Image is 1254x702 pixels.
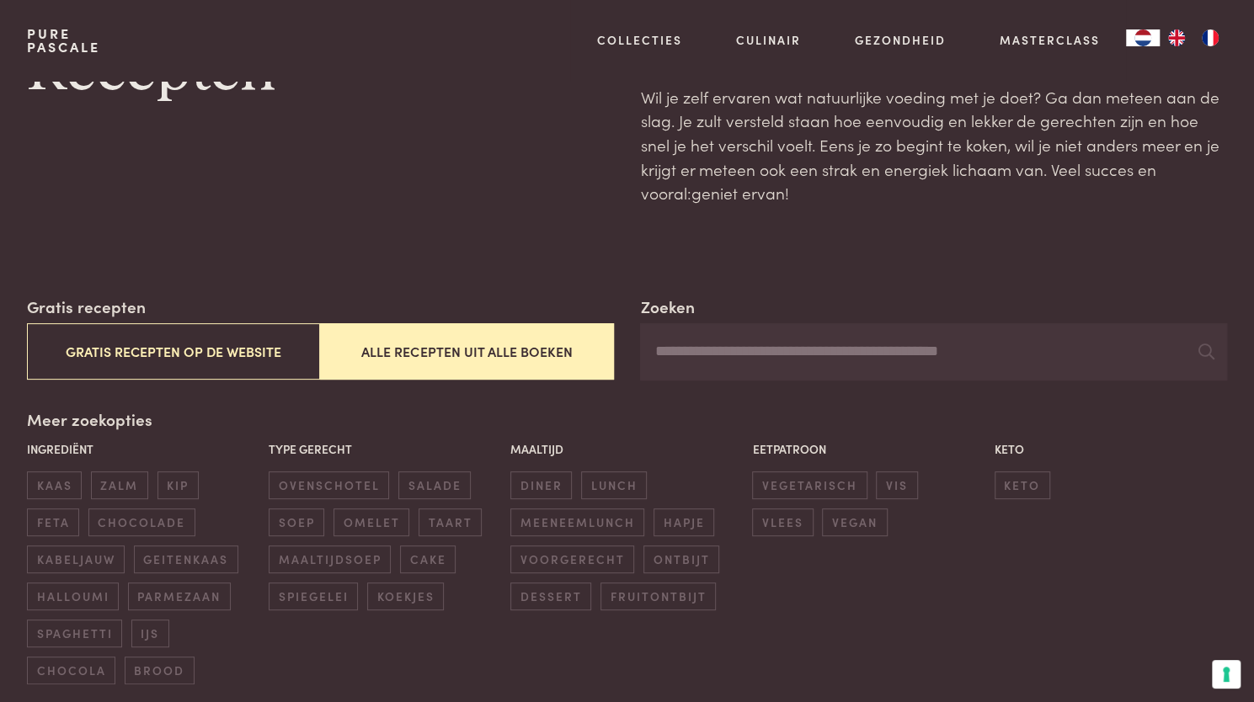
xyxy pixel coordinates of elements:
[1160,29,1193,46] a: EN
[269,440,502,458] p: Type gerecht
[27,508,79,536] span: feta
[1193,29,1227,46] a: FR
[131,620,169,647] span: ijs
[510,440,744,458] p: Maaltijd
[27,657,115,684] span: chocola
[157,471,199,499] span: kip
[269,582,358,610] span: spiegelei
[419,508,482,536] span: taart
[581,471,647,499] span: lunch
[822,508,887,536] span: vegan
[27,323,320,380] button: Gratis recepten op de website
[1126,29,1160,46] a: NL
[269,508,324,536] span: soep
[752,471,867,499] span: vegetarisch
[400,545,456,573] span: cake
[334,508,409,536] span: omelet
[27,471,82,499] span: kaas
[643,545,719,573] span: ontbijt
[125,657,195,684] span: brood
[510,508,644,536] span: meeneemlunch
[995,440,1228,458] p: Keto
[91,471,148,499] span: zalm
[27,582,119,610] span: halloumi
[27,440,260,458] p: Ingrediënt
[752,508,813,536] span: vlees
[1126,29,1160,46] div: Language
[600,582,716,610] span: fruitontbijt
[320,323,613,380] button: Alle recepten uit alle boeken
[269,471,389,499] span: ovenschotel
[876,471,917,499] span: vis
[367,582,444,610] span: koekjes
[510,545,634,573] span: voorgerecht
[27,295,146,319] label: Gratis recepten
[134,545,238,573] span: geitenkaas
[597,31,682,49] a: Collecties
[27,27,100,54] a: PurePascale
[736,31,801,49] a: Culinair
[1212,660,1241,689] button: Uw voorkeuren voor toestemming voor trackingtechnologieën
[640,295,694,319] label: Zoeken
[640,85,1227,205] p: Wil je zelf ervaren wat natuurlijke voeding met je doet? Ga dan meteen aan de slag. Je zult verst...
[269,545,391,573] span: maaltijdsoep
[654,508,714,536] span: hapje
[27,545,125,573] span: kabeljauw
[510,471,572,499] span: diner
[752,440,985,458] p: Eetpatroon
[999,31,1099,49] a: Masterclass
[1160,29,1227,46] ul: Language list
[855,31,946,49] a: Gezondheid
[398,471,471,499] span: salade
[27,620,122,647] span: spaghetti
[995,471,1050,499] span: keto
[1126,29,1227,46] aside: Language selected: Nederlands
[128,582,231,610] span: parmezaan
[88,508,195,536] span: chocolade
[510,582,591,610] span: dessert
